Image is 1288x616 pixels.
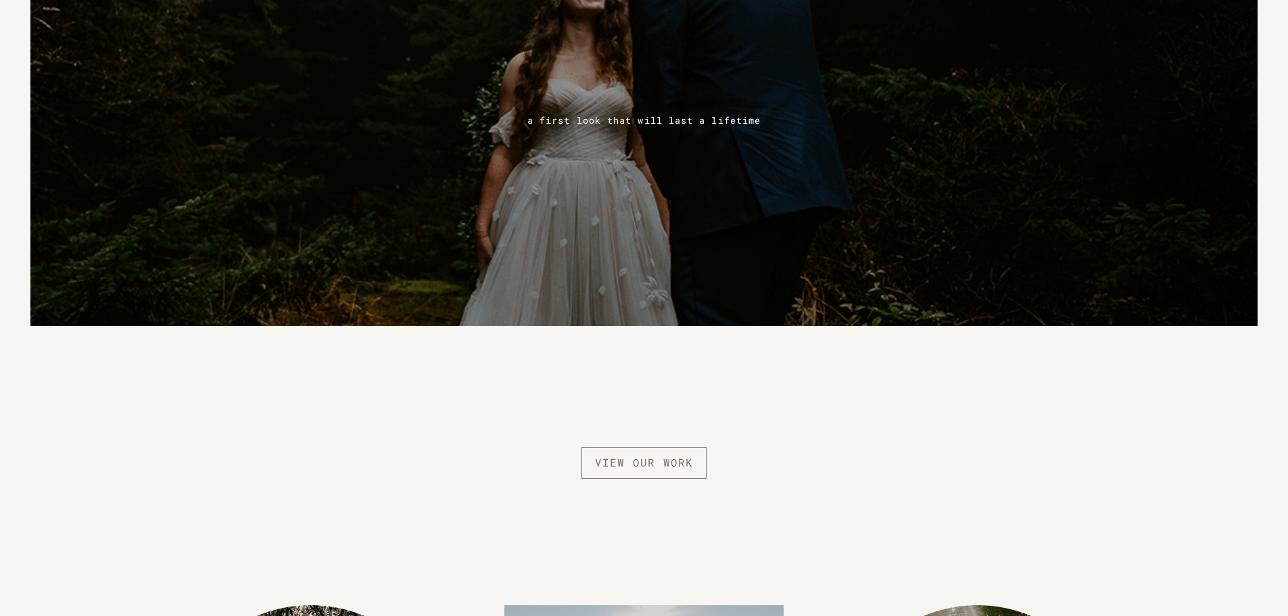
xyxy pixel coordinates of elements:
span: that [607,113,631,128]
span: last [669,113,693,128]
span: view our work [581,447,707,479]
span: will [638,113,662,128]
span: first [540,113,570,128]
a: view our work [581,447,707,482]
span: look [577,113,601,128]
span: a [699,113,705,128]
span: lifetime [711,113,761,128]
span: a [527,113,533,128]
